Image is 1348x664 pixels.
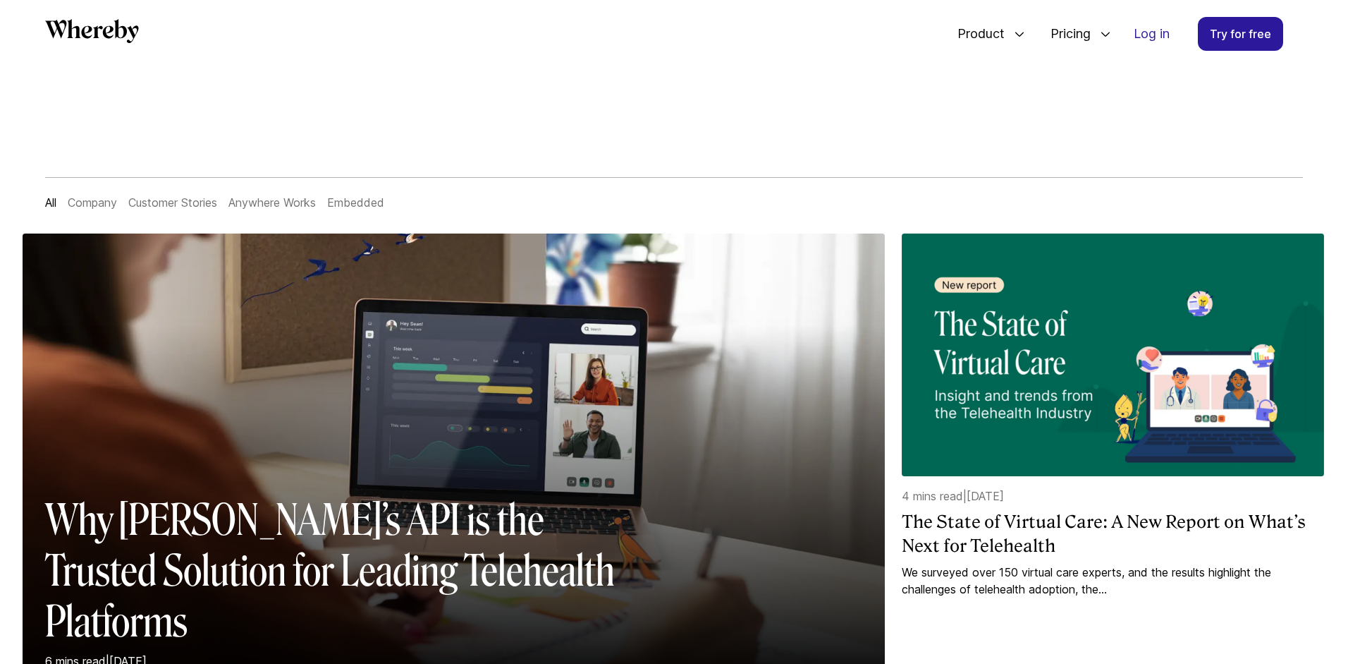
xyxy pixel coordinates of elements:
[45,19,139,43] svg: Whereby
[902,564,1324,598] a: We surveyed over 150 virtual care experts, and the results highlight the challenges of telehealth...
[327,195,384,210] a: Embedded
[902,510,1324,557] a: The State of Virtual Care: A New Report on What’s Next for Telehealth
[1036,11,1094,57] span: Pricing
[45,19,139,48] a: Whereby
[68,195,117,210] a: Company
[128,195,217,210] a: Customer Stories
[1198,17,1283,51] a: Try for free
[228,195,316,210] a: Anywhere Works
[1122,18,1181,50] a: Log in
[943,11,1008,57] span: Product
[45,195,56,210] a: All
[902,488,1324,505] p: 4 mins read | [DATE]
[45,495,649,647] h2: Why [PERSON_NAME]’s API is the Trusted Solution for Leading Telehealth Platforms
